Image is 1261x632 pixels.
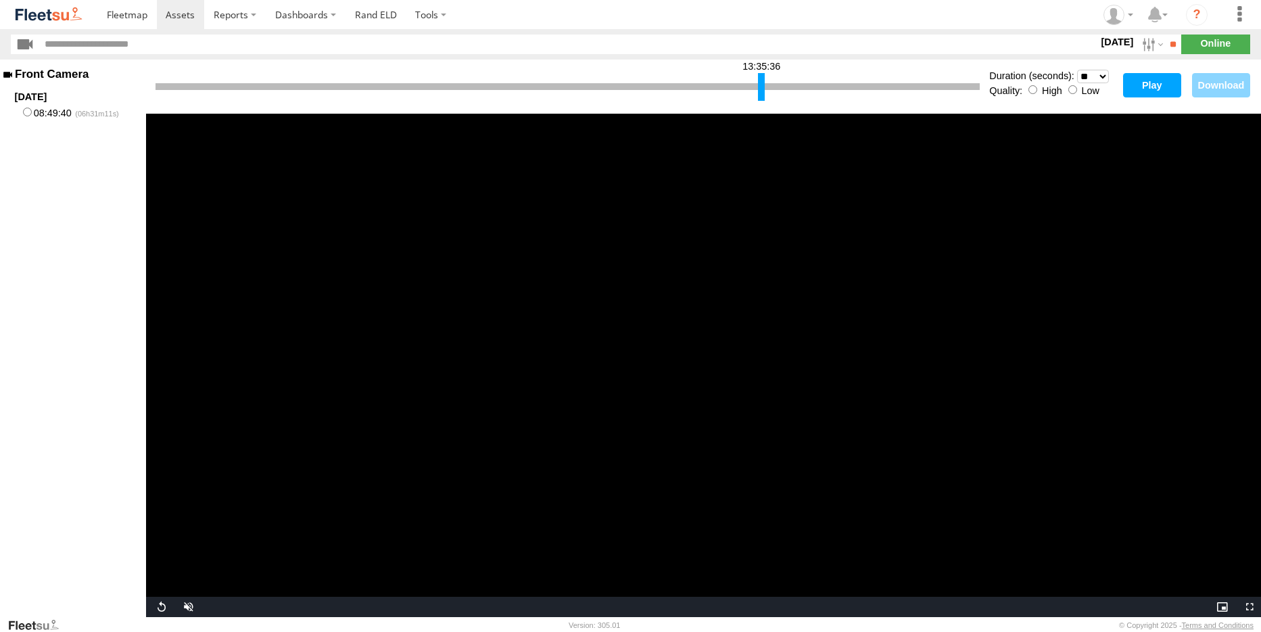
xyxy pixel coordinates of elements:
label: Low [1082,85,1099,96]
div: Video Player [146,114,1261,617]
label: Quality: [989,85,1022,96]
a: Visit our Website [7,618,70,632]
label: Duration (seconds): [989,70,1074,81]
video: Front Camera [146,114,1261,617]
button: Play [1123,73,1181,97]
button: Replay [146,597,173,617]
label: Search Filter Options [1137,35,1166,54]
label: High [1042,85,1062,96]
label: [DATE] [1098,35,1136,49]
input: 08:49:40 [23,108,32,116]
div: Tammy Thompson [1099,5,1138,25]
div: © Copyright 2025 - [1119,621,1254,629]
button: Unmute [173,597,200,617]
a: Terms and Conditions [1182,621,1254,629]
button: Picture-in-Picture [1207,597,1234,617]
button: Fullscreen [1234,597,1261,617]
div: 13:35:36 [742,61,780,78]
i: ? [1186,4,1208,26]
div: Version: 305.01 [569,621,620,629]
img: fleetsu-logo-horizontal.svg [14,5,84,24]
